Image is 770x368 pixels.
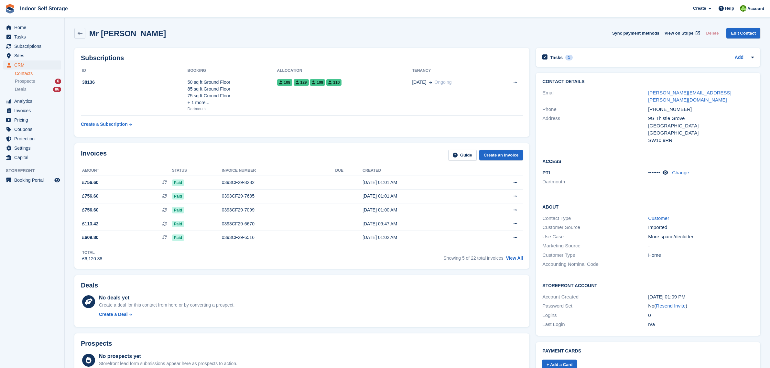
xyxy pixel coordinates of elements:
a: menu [3,134,61,143]
a: [PERSON_NAME][EMAIL_ADDRESS][PERSON_NAME][DOMAIN_NAME] [648,90,732,103]
a: menu [3,153,61,162]
span: £756.60 [82,193,99,200]
div: Storefront lead form submissions appear here as prospects to action. [99,360,237,367]
a: Prospects 6 [15,78,61,85]
div: Customer Source [542,224,648,231]
div: Last Login [542,321,648,328]
div: 1 [565,55,573,60]
a: Change [672,170,689,175]
a: Indoor Self Storage [17,3,70,14]
div: 9G Thistle Grove [648,115,754,122]
span: Showing 5 of 22 total invoices [443,255,503,261]
th: ID [81,66,188,76]
span: Paid [172,234,184,241]
span: 108 [277,79,292,86]
div: Home [648,252,754,259]
h2: Prospects [81,340,112,347]
span: Help [725,5,734,12]
h2: Deals [81,282,98,289]
a: Deals 86 [15,86,61,93]
div: More space/declutter [648,233,754,241]
div: 0393CF29-7099 [222,207,335,213]
a: menu [3,115,61,124]
div: Contact Type [542,215,648,222]
a: menu [3,97,61,106]
a: Guide [448,150,477,160]
span: Paid [172,179,184,186]
h2: Access [542,158,754,164]
div: n/a [648,321,754,328]
div: [GEOGRAPHIC_DATA] [648,122,754,130]
h2: Payment cards [542,349,754,354]
div: Address [542,115,648,144]
div: 0393CF29-6516 [222,234,335,241]
th: Status [172,166,222,176]
div: 6 [55,79,61,84]
span: Account [747,5,764,12]
div: [DATE] 09:47 AM [363,221,478,227]
div: Account Created [542,293,648,301]
th: Invoice number [222,166,335,176]
div: [DATE] 01:00 AM [363,207,478,213]
div: No [648,302,754,310]
h2: Tasks [550,55,563,60]
div: 38136 [81,79,188,86]
span: ( ) [654,303,687,308]
th: Tenancy [412,66,494,76]
a: Customer [648,215,669,221]
button: Delete [703,28,721,38]
a: menu [3,51,61,60]
div: Use Case [542,233,648,241]
span: Analytics [14,97,53,106]
span: £113.42 [82,221,99,227]
a: Create an Invoice [479,150,523,160]
div: Accounting Nominal Code [542,261,648,268]
a: menu [3,176,61,185]
span: 110 [326,79,342,86]
h2: Mr [PERSON_NAME] [89,29,166,38]
span: £756.60 [82,207,99,213]
a: Create a Subscription [81,118,132,130]
span: £609.80 [82,234,99,241]
th: Amount [81,166,172,176]
span: Create [693,5,706,12]
span: Coupons [14,125,53,134]
a: Preview store [53,176,61,184]
div: Create a Deal [99,311,128,318]
span: Booking Portal [14,176,53,185]
th: Created [363,166,478,176]
div: Create a deal for this contact from here or by converting a prospect. [99,302,234,308]
a: View All [506,255,523,261]
th: Allocation [277,66,412,76]
div: 86 [53,87,61,92]
span: Prospects [15,78,35,84]
div: [DATE] 01:01 AM [363,193,478,200]
div: Password Set [542,302,648,310]
span: PTI [542,170,550,175]
span: Invoices [14,106,53,115]
span: £756.60 [82,179,99,186]
span: Deals [15,86,27,92]
a: View on Stripe [662,28,701,38]
div: SW10 9RR [648,137,754,144]
h2: Invoices [81,150,107,160]
th: Booking [188,66,277,76]
div: Email [542,89,648,104]
h2: About [542,203,754,210]
div: Marketing Source [542,242,648,250]
a: Resend Invite [656,303,686,308]
li: Dartmouth [542,178,648,186]
div: No deals yet [99,294,234,302]
div: No prospects yet [99,352,237,360]
th: Due [335,166,363,176]
div: [GEOGRAPHIC_DATA] [648,129,754,137]
span: Subscriptions [14,42,53,51]
span: Pricing [14,115,53,124]
span: Ongoing [435,80,452,85]
span: 109 [310,79,325,86]
div: £6,120.38 [82,255,102,262]
div: 50 sq ft Ground Floor 85 sq ft Ground Floor 75 sq ft Ground Floor + 1 more... [188,79,277,106]
div: Create a Subscription [81,121,128,128]
span: Paid [172,207,184,213]
a: menu [3,125,61,134]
